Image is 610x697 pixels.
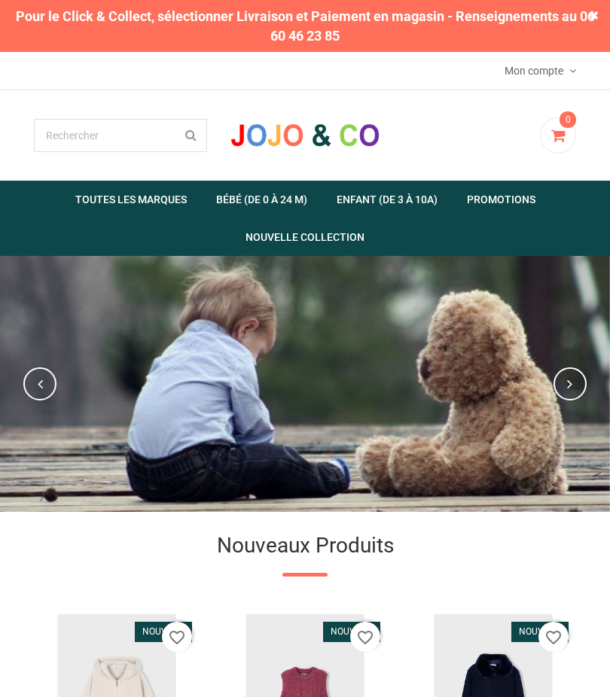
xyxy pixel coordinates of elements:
[323,181,451,218] a: Enfant (de 3 à 10A)
[203,181,321,218] a: Bébé (de 0 à 24 m)
[538,622,569,652] button: favorite_border
[62,181,200,218] a: Toutes les marques
[560,111,576,128] span: 0
[350,622,380,652] button: favorite_border
[356,629,374,647] i: favorite_border
[232,218,378,256] a: Nouvelle Collection
[544,629,563,647] i: favorite_border
[162,622,192,652] button: favorite_border
[34,534,576,573] span: Nouveaux produits
[505,65,567,77] span: Mon compte
[323,622,380,642] li: Nouveau
[511,622,569,642] li: Nouveau
[590,7,599,23] span: ×
[34,119,207,152] input: Rechercher
[230,123,380,148] img: JOJO & CO
[168,629,186,647] i: favorite_border
[135,622,192,642] li: Nouveau
[453,181,549,218] a: Promotions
